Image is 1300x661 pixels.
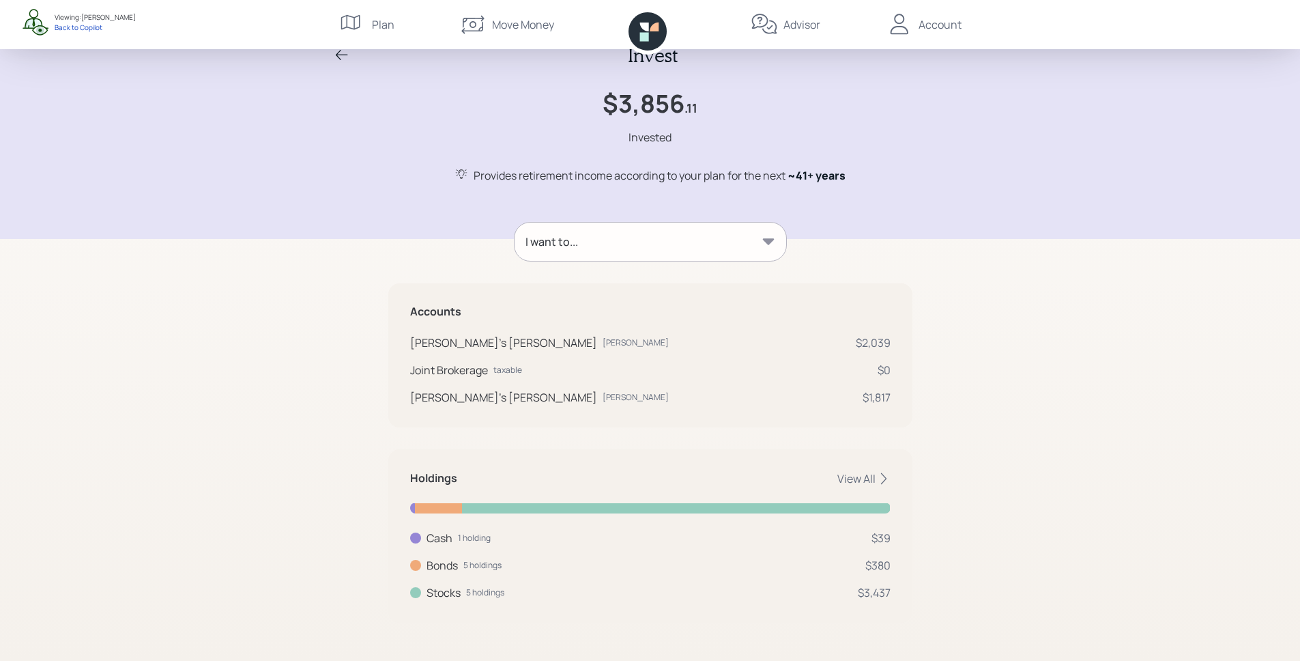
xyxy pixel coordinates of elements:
h4: .11 [684,101,697,116]
div: Bonds [427,557,458,574]
div: 5 holdings [463,559,502,572]
div: $0 [878,362,891,378]
div: View All [837,471,891,486]
h5: Holdings [410,472,457,485]
h5: Accounts [410,305,891,318]
div: taxable [493,364,522,376]
div: Provides retirement income according to your plan for the next [474,167,846,184]
div: $380 [865,557,891,574]
span: ~ 41+ years [788,168,846,183]
div: Plan [372,16,394,33]
div: Move Money [492,16,554,33]
div: $1,817 [863,389,891,406]
div: I want to... [525,234,578,250]
div: [PERSON_NAME]'s [PERSON_NAME] [410,335,597,351]
h2: Invest [628,44,678,67]
div: Back to Copilot [55,23,136,32]
div: Invested [629,129,671,145]
div: 1 holding [458,532,491,544]
div: [PERSON_NAME]'s [PERSON_NAME] [410,389,597,406]
div: 5 holdings [466,587,504,599]
div: Cash [427,530,452,546]
div: [PERSON_NAME] [603,337,669,349]
div: $2,039 [856,335,891,351]
h1: $3,856 [603,89,684,118]
div: Account [919,16,962,33]
div: Viewing: [PERSON_NAME] [55,12,136,23]
div: Stocks [427,585,461,601]
div: $39 [871,530,891,546]
div: Advisor [783,16,820,33]
div: $3,437 [858,585,891,601]
div: [PERSON_NAME] [603,391,669,404]
div: Joint Brokerage [410,362,488,378]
